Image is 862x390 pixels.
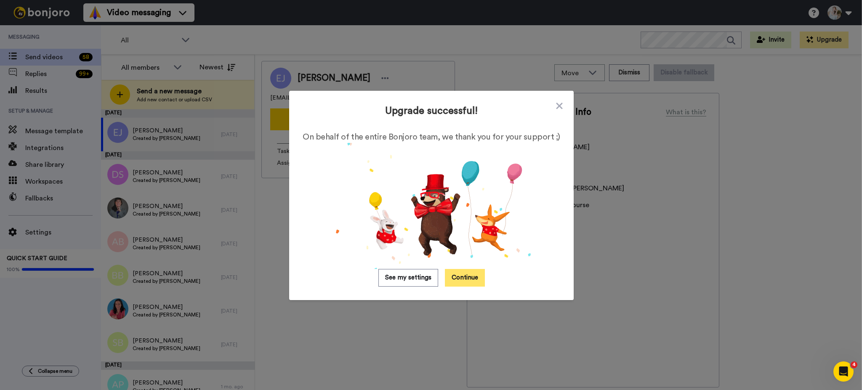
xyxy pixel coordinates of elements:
[385,104,478,118] h1: Upgrade successful!
[326,143,537,269] img: upgrade-success.gif
[303,131,560,143] h2: On behalf of the entire Bonjoro team, we thank you for your support ;)
[833,361,854,382] iframe: Intercom live chat
[378,269,438,287] button: See my settings
[445,269,485,287] button: Continue
[851,361,857,368] span: 4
